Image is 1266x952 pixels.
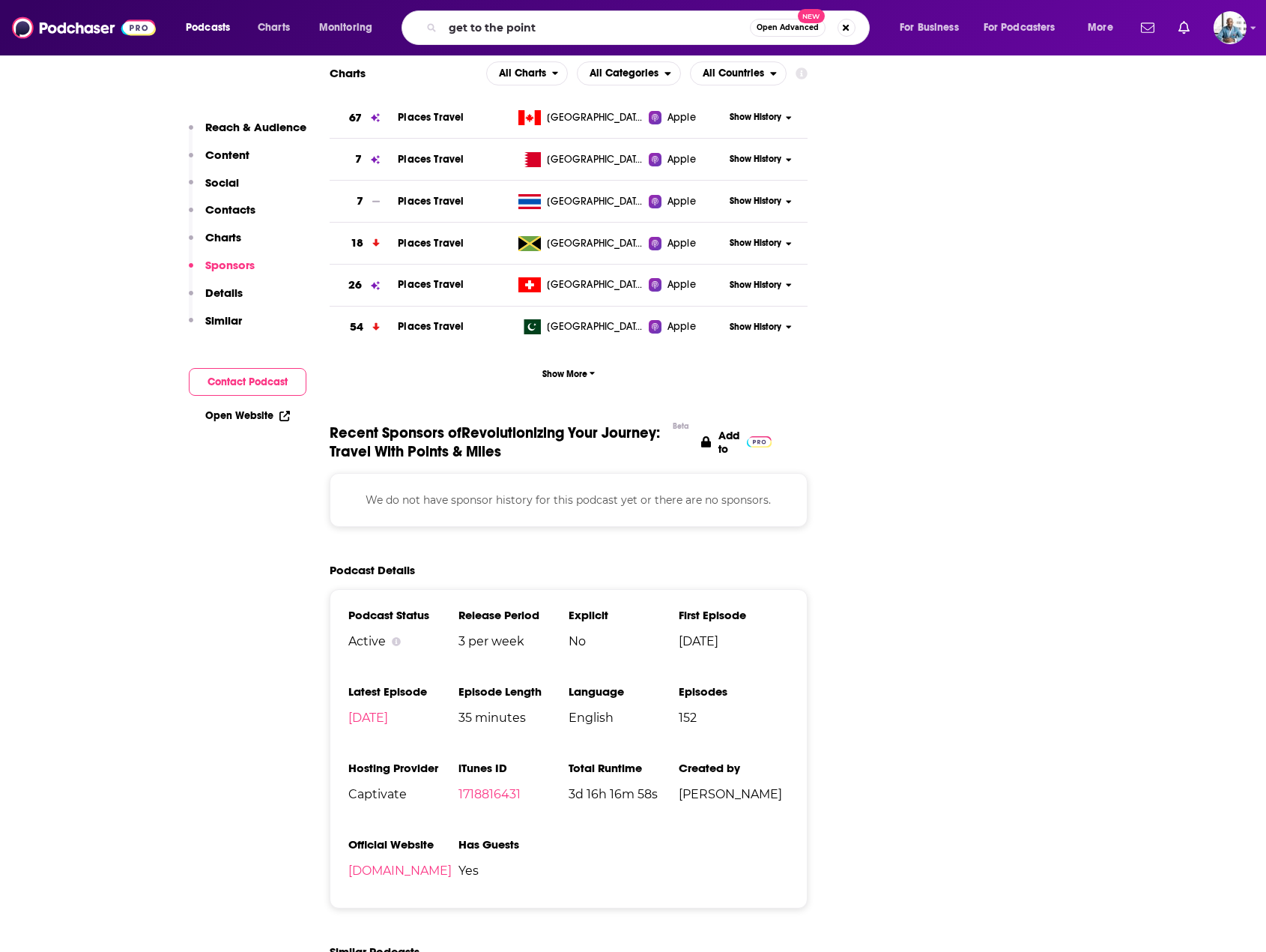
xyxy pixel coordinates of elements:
span: All Charts [499,68,546,79]
span: Apple [667,236,696,251]
h2: Categories [577,61,681,85]
button: open menu [577,61,681,85]
span: New [798,9,825,23]
p: Reach & Audience [205,120,306,134]
span: Apple [667,194,696,209]
a: 67 [330,97,398,139]
h3: 7 [355,151,362,168]
button: open menu [974,16,1077,40]
span: For Podcasters [984,17,1055,38]
div: Beta [673,421,689,431]
a: Places Travel [398,278,464,291]
button: Show profile menu [1214,11,1247,44]
button: Show History [725,321,797,334]
p: Sponsors [205,258,255,272]
h3: Official Website [348,837,458,852]
span: Places Travel [398,237,464,250]
span: Show History [730,321,781,334]
span: Yes [458,864,569,878]
a: Open Website [205,409,290,422]
a: Places Travel [398,111,464,124]
div: Active [348,634,458,648]
a: Places Travel [398,195,464,208]
h2: Charts [330,66,366,80]
a: Add to [701,424,772,461]
p: Similar [205,313,242,328]
h3: iTunes ID [458,761,569,775]
button: Show More [330,360,808,388]
h3: Created by [679,761,789,775]
a: [GEOGRAPHIC_DATA] [512,277,649,292]
button: Show History [725,237,797,250]
h3: Hosting Provider [348,761,458,775]
button: open menu [309,16,392,40]
span: Switzerland [547,277,644,292]
span: 3 per week [458,634,569,648]
span: Canada [547,110,644,125]
h3: Explicit [569,608,679,622]
span: Show History [730,111,781,124]
a: [GEOGRAPHIC_DATA] [512,236,649,251]
span: English [569,711,679,725]
a: Apple [649,152,724,167]
span: All Categories [590,68,658,79]
span: Apple [667,319,696,334]
img: User Profile [1214,11,1247,44]
p: Details [205,286,243,300]
a: 54 [330,307,398,348]
span: Charts [258,17,290,38]
a: [DOMAIN_NAME] [348,864,452,878]
a: Apple [649,319,724,334]
h3: 18 [351,235,363,252]
h3: Has Guests [458,837,569,852]
span: Podcasts [186,17,230,38]
span: Captivate [348,787,458,801]
div: Search podcasts, credits, & more... [416,10,884,45]
span: Places Travel [398,153,464,166]
span: Pakistan [547,319,644,334]
button: open menu [1077,16,1132,40]
button: open menu [889,16,978,40]
h3: Latest Episode [348,684,458,699]
span: Apple [667,277,696,292]
span: Open Advanced [757,24,819,31]
p: Content [205,148,249,162]
a: [GEOGRAPHIC_DATA] [512,319,649,334]
a: Places Travel [398,320,464,333]
button: Sponsors [189,258,255,286]
h3: Episodes [679,684,789,699]
a: 18 [330,223,398,264]
p: Charts [205,230,241,244]
a: Charts [248,16,299,40]
span: More [1088,17,1113,38]
h3: 26 [348,277,362,294]
span: 35 minutes [458,711,569,725]
h3: 67 [349,109,362,127]
a: Podchaser - Follow, Share and Rate Podcasts [12,13,156,42]
h3: Total Runtime [569,761,679,775]
a: 1718816431 [458,787,521,801]
a: [GEOGRAPHIC_DATA] [512,194,649,209]
p: Contacts [205,202,255,217]
h2: Podcast Details [330,563,415,577]
button: Open AdvancedNew [750,19,826,37]
h3: First Episode [679,608,789,622]
span: Show More [542,369,596,379]
span: 152 [679,711,789,725]
a: Apple [649,236,724,251]
span: Thailand [547,194,644,209]
button: Contacts [189,202,255,230]
span: Show History [730,237,781,250]
a: 26 [330,265,398,306]
a: 7 [330,181,398,222]
a: [GEOGRAPHIC_DATA] [512,110,649,125]
span: Jamaica [547,236,644,251]
a: Show notifications dropdown [1135,15,1160,40]
span: Show History [730,195,781,208]
button: Reach & Audience [189,120,306,148]
a: [GEOGRAPHIC_DATA] [512,152,649,167]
